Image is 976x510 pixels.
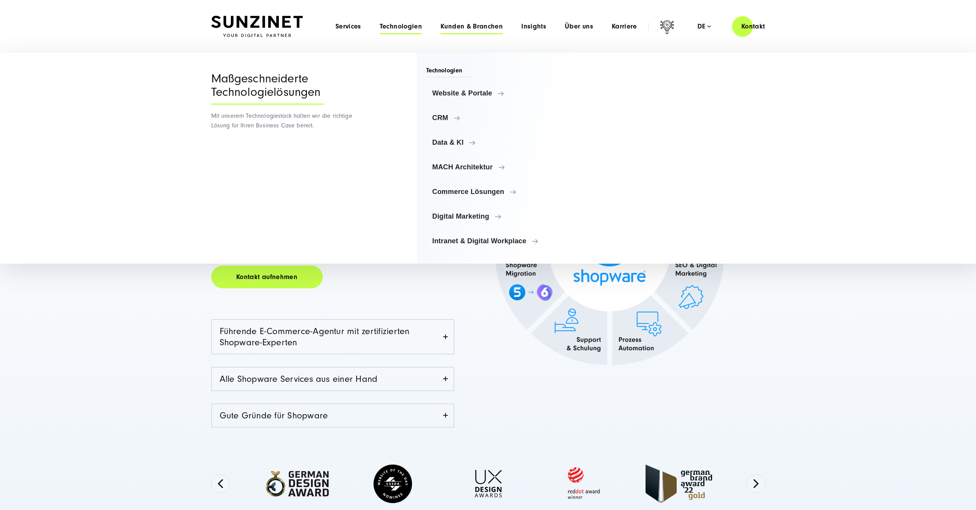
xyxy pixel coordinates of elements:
img: german-brand-award-gold-badge - Shopware Agentur SUNZINET [641,462,717,505]
a: Data & KI [426,133,591,152]
span: Technologien [426,66,472,77]
span: Data & KI [432,139,585,146]
span: CRM [432,114,585,122]
a: Technologien [380,23,422,30]
a: Gute Gründe für Shopware [212,404,454,427]
a: Intranet & Digital Workplace [426,232,591,250]
a: CRM [426,109,591,127]
img: SUNZINET Full Service Digital Agentur [211,16,303,37]
span: Intranet & Digital Workplace [432,237,585,245]
div: Maßgeschneiderte Technologielösungen [211,72,324,105]
a: Alle Shopware Services aus einer Hand [212,368,454,390]
img: Webentwickler-Agentur - CSSDA Website Nominee [355,460,431,507]
a: Digital Marketing [426,207,591,226]
a: Kontakt aufnehmen [211,266,323,288]
div: de [697,23,711,30]
a: Über uns [565,23,593,30]
p: Mit unserem Technologiestack halten wir die richtige Lösung für Ihren Business Case bereit. [211,111,355,130]
a: Kunden & Branchen [440,23,503,30]
span: Website & Portale [432,89,585,97]
button: Previous [211,475,230,493]
span: Digital Marketing [432,212,585,220]
a: Führende E-Commerce-Agentur mit zertifizierten Shopware-Experten [212,320,454,354]
span: Commerce Lösungen [432,188,585,196]
a: Services [335,23,361,30]
img: Red Dot Award winner - Shopware Agentur SUNZINET [546,460,622,507]
img: UX-Design-Awards - Shopware Agentur SUNZINET [450,460,526,507]
a: Website & Portale [426,84,591,102]
a: MACH Architektur [426,158,591,176]
img: German-Design-Award [259,468,335,500]
a: Commerce Lösungen [426,182,591,201]
a: Karriere [612,23,637,30]
a: Insights [521,23,546,30]
span: MACH Architektur [432,163,585,171]
button: Next [747,475,765,493]
a: Kontakt [732,15,774,37]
